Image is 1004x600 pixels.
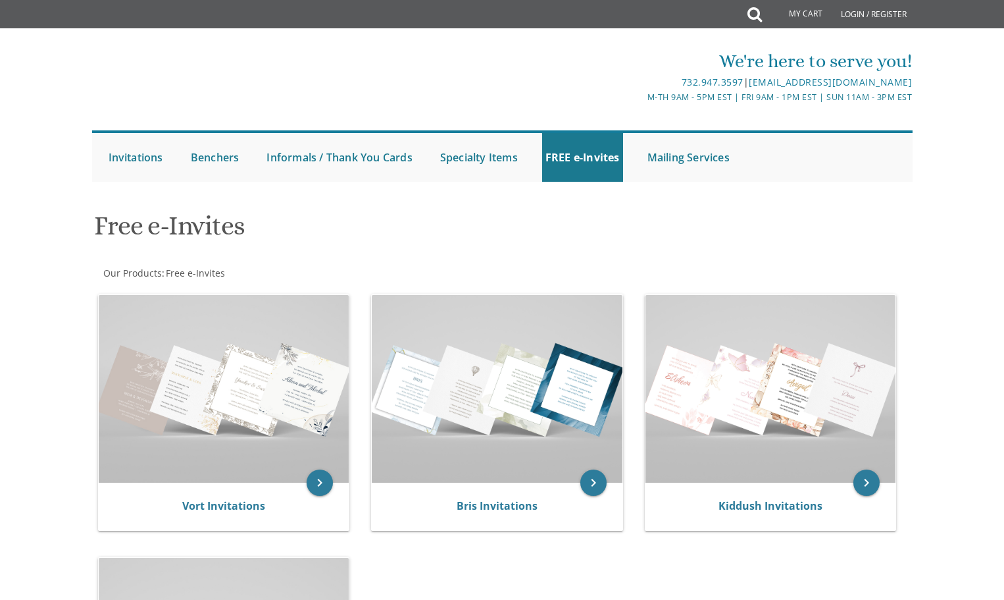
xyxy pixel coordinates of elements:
div: We're here to serve you! [366,48,912,74]
a: Invitations [105,133,166,182]
span: Free e-Invites [166,267,225,279]
a: Vort Invitations [182,499,265,513]
div: M-Th 9am - 5pm EST | Fri 9am - 1pm EST | Sun 11am - 3pm EST [366,90,912,104]
div: | [366,74,912,90]
img: Kiddush Invitations [645,295,896,483]
a: Informals / Thank You Cards [263,133,415,182]
a: [EMAIL_ADDRESS][DOMAIN_NAME] [749,76,912,88]
a: keyboard_arrow_right [307,470,333,496]
a: Our Products [102,267,162,279]
h1: Free e-Invites [94,211,631,250]
div: : [92,267,503,280]
a: keyboard_arrow_right [853,470,880,496]
a: My Cart [761,1,832,28]
a: Bris Invitations [457,499,538,513]
img: Vort Invitations [99,295,349,483]
img: Bris Invitations [372,295,622,483]
a: Specialty Items [437,133,521,182]
a: keyboard_arrow_right [580,470,607,496]
a: Mailing Services [644,133,733,182]
a: 732.947.3597 [682,76,743,88]
a: FREE e-Invites [542,133,623,182]
a: Free e-Invites [164,267,225,279]
a: Kiddush Invitations [718,499,822,513]
a: Benchers [188,133,243,182]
